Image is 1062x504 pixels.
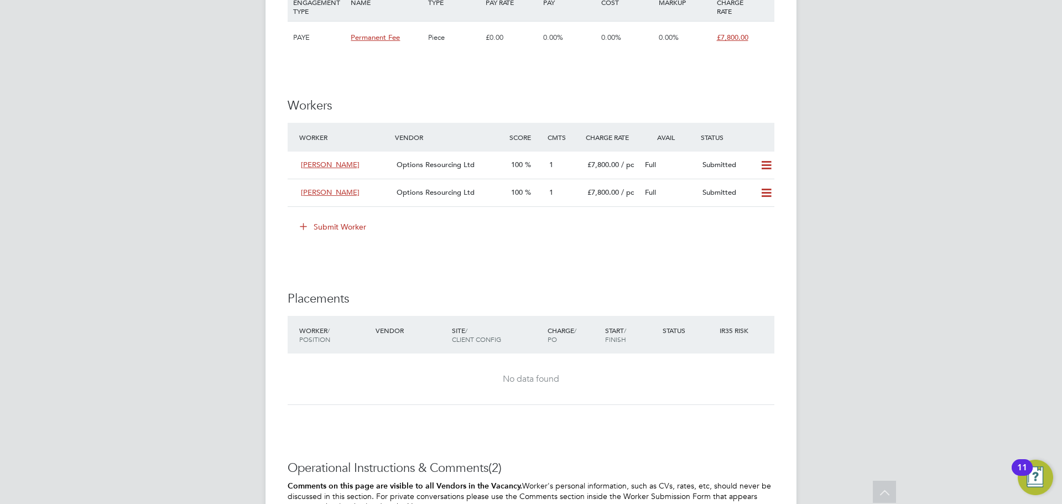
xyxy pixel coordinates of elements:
span: Options Resourcing Ltd [397,160,475,169]
span: (2) [488,460,502,475]
span: Full [645,188,656,197]
div: IR35 Risk [717,320,755,340]
span: Options Resourcing Ltd [397,188,475,197]
div: Piece [425,22,483,54]
span: [PERSON_NAME] [301,160,360,169]
span: 100 [511,160,523,169]
span: / PO [548,326,576,344]
div: Status [698,127,774,147]
div: Score [507,127,545,147]
span: 0.00% [601,33,621,42]
div: Charge [545,320,602,349]
div: Start [602,320,660,349]
span: 0.00% [659,33,679,42]
div: Cmts [545,127,583,147]
span: / Finish [605,326,626,344]
div: Site [449,320,545,349]
button: Open Resource Center, 11 new notifications [1018,460,1053,495]
span: / Client Config [452,326,501,344]
button: Submit Worker [292,218,375,236]
div: PAYE [290,22,348,54]
h3: Placements [288,291,774,307]
span: Permanent Fee [351,33,400,42]
span: Full [645,160,656,169]
span: / pc [621,188,634,197]
div: No data found [299,373,763,385]
span: £7,800.00 [587,188,619,197]
span: £7,800.00 [717,33,748,42]
h3: Workers [288,98,774,114]
h3: Operational Instructions & Comments [288,460,774,476]
span: 0.00% [543,33,563,42]
div: Submitted [698,156,756,174]
div: Vendor [392,127,507,147]
span: 1 [549,160,553,169]
div: Status [660,320,717,340]
span: / Position [299,326,330,344]
span: [PERSON_NAME] [301,188,360,197]
div: Vendor [373,320,449,340]
div: Worker [296,127,392,147]
div: 11 [1017,467,1027,482]
span: £7,800.00 [587,160,619,169]
span: 100 [511,188,523,197]
div: Submitted [698,184,756,202]
span: 1 [549,188,553,197]
span: / pc [621,160,634,169]
div: Worker [296,320,373,349]
div: Charge Rate [583,127,641,147]
div: £0.00 [483,22,540,54]
b: Comments on this page are visible to all Vendors in the Vacancy. [288,481,522,491]
div: Avail [641,127,698,147]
